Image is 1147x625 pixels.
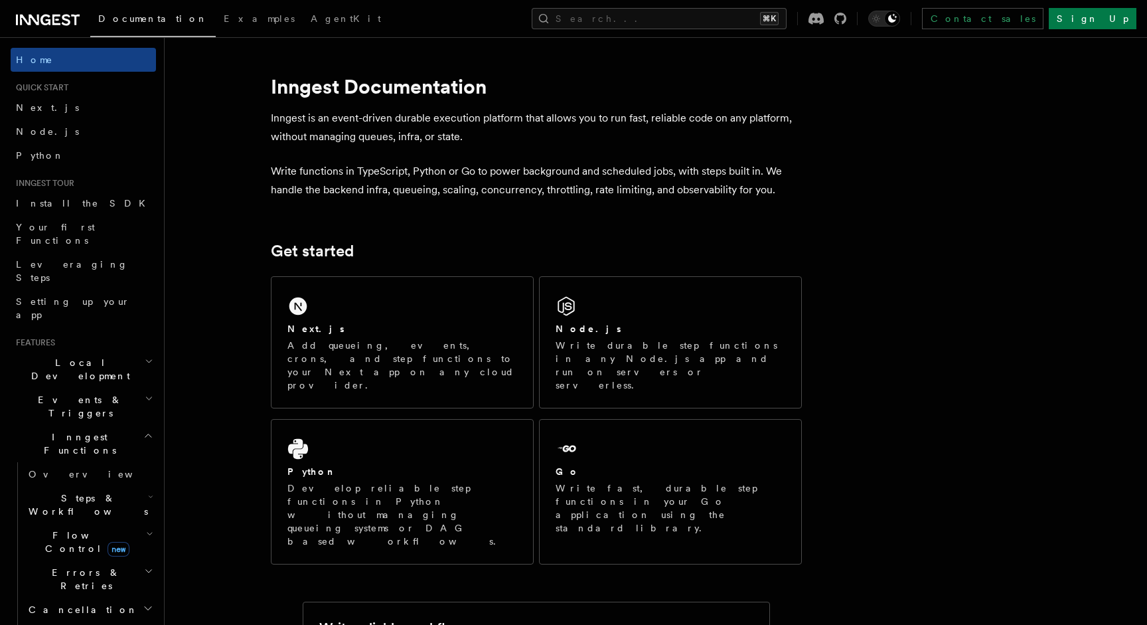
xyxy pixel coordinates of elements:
[556,322,621,335] h2: Node.js
[23,486,156,523] button: Steps & Workflows
[11,143,156,167] a: Python
[23,603,138,616] span: Cancellation
[556,482,785,535] p: Write fast, durable step functions in your Go application using the standard library.
[287,339,517,392] p: Add queueing, events, crons, and step functions to your Next app on any cloud provider.
[922,8,1043,29] a: Contact sales
[556,339,785,392] p: Write durable step functions in any Node.js app and run on servers or serverless.
[23,598,156,622] button: Cancellation
[287,465,337,478] h2: Python
[11,430,143,457] span: Inngest Functions
[11,82,68,93] span: Quick start
[98,13,208,24] span: Documentation
[11,96,156,120] a: Next.js
[23,462,156,486] a: Overview
[23,491,148,518] span: Steps & Workflows
[16,259,128,283] span: Leveraging Steps
[539,419,802,565] a: GoWrite fast, durable step functions in your Go application using the standard library.
[868,11,900,27] button: Toggle dark mode
[556,465,579,478] h2: Go
[11,425,156,462] button: Inngest Functions
[16,222,95,246] span: Your first Functions
[23,523,156,561] button: Flow Controlnew
[11,215,156,252] a: Your first Functions
[1049,8,1136,29] a: Sign Up
[271,162,802,199] p: Write functions in TypeScript, Python or Go to power background and scheduled jobs, with steps bu...
[271,419,534,565] a: PythonDevelop reliable step functions in Python without managing queueing systems or DAG based wo...
[23,529,146,555] span: Flow Control
[760,12,779,25] kbd: ⌘K
[16,53,53,66] span: Home
[311,13,381,24] span: AgentKit
[11,48,156,72] a: Home
[11,393,145,420] span: Events & Triggers
[11,356,145,383] span: Local Development
[16,150,64,161] span: Python
[23,566,144,592] span: Errors & Retries
[90,4,216,37] a: Documentation
[11,351,156,388] button: Local Development
[539,276,802,408] a: Node.jsWrite durable step functions in any Node.js app and run on servers or serverless.
[11,191,156,215] a: Install the SDK
[16,126,79,137] span: Node.js
[11,290,156,327] a: Setting up your app
[216,4,303,36] a: Examples
[271,242,354,260] a: Get started
[16,296,130,320] span: Setting up your app
[287,482,517,548] p: Develop reliable step functions in Python without managing queueing systems or DAG based workflows.
[16,102,79,113] span: Next.js
[29,469,165,480] span: Overview
[303,4,389,36] a: AgentKit
[11,337,55,348] span: Features
[271,74,802,98] h1: Inngest Documentation
[23,561,156,598] button: Errors & Retries
[224,13,295,24] span: Examples
[11,388,156,425] button: Events & Triggers
[16,198,153,209] span: Install the SDK
[11,252,156,290] a: Leveraging Steps
[271,276,534,408] a: Next.jsAdd queueing, events, crons, and step functions to your Next app on any cloud provider.
[271,109,802,146] p: Inngest is an event-driven durable execution platform that allows you to run fast, reliable code ...
[287,322,344,335] h2: Next.js
[11,178,74,189] span: Inngest tour
[532,8,787,29] button: Search...⌘K
[11,120,156,143] a: Node.js
[108,542,129,557] span: new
